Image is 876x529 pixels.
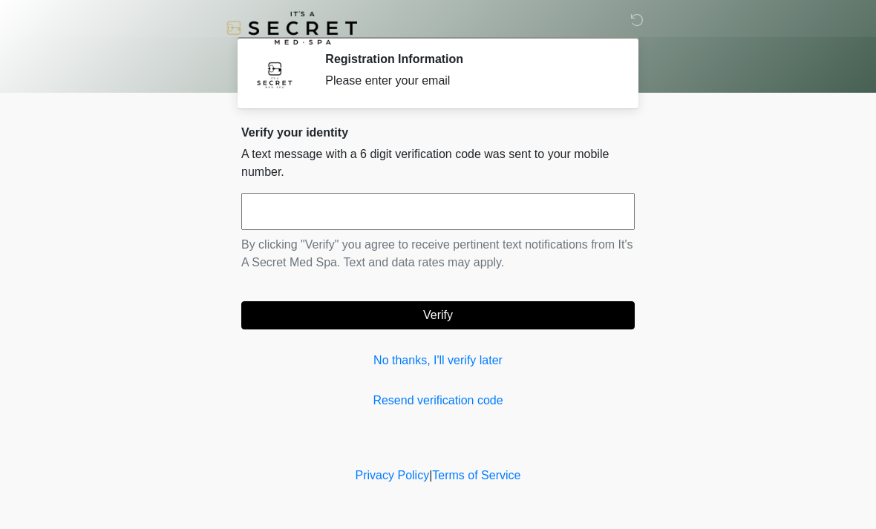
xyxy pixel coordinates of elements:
[252,52,297,96] img: Agent Avatar
[325,72,612,90] div: Please enter your email
[241,301,635,329] button: Verify
[241,392,635,410] a: Resend verification code
[432,469,520,482] a: Terms of Service
[241,145,635,181] p: A text message with a 6 digit verification code was sent to your mobile number.
[241,236,635,272] p: By clicking "Verify" you agree to receive pertinent text notifications from It's A Secret Med Spa...
[429,469,432,482] a: |
[226,11,357,45] img: It's A Secret Med Spa Logo
[325,52,612,66] h2: Registration Information
[356,469,430,482] a: Privacy Policy
[241,352,635,369] a: No thanks, I'll verify later
[241,125,635,139] h2: Verify your identity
